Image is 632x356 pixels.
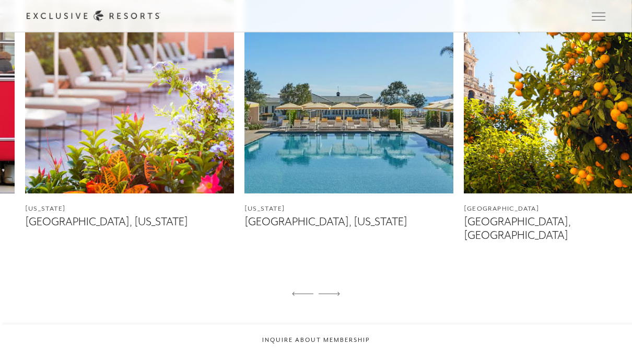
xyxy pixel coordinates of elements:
figcaption: [GEOGRAPHIC_DATA], [US_STATE] [244,215,453,228]
figcaption: [US_STATE] [25,204,234,214]
figcaption: [GEOGRAPHIC_DATA], [US_STATE] [25,215,234,228]
figcaption: [US_STATE] [244,204,453,214]
iframe: Qualified Messenger [584,308,632,356]
button: Open navigation [592,13,605,20]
